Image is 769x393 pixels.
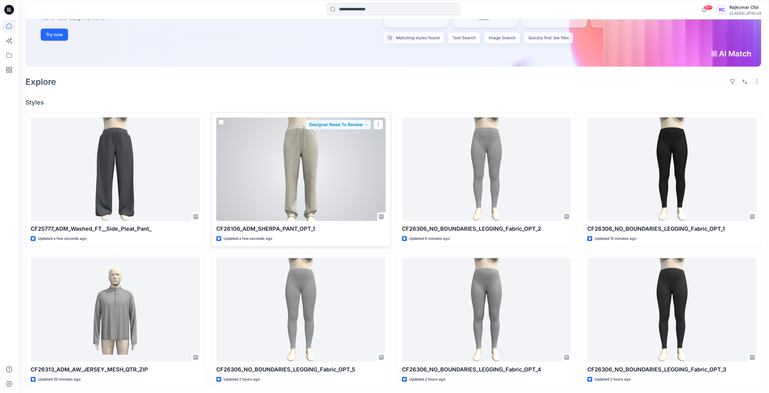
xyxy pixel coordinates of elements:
a: CF25777_ADM_Washed_FT__Side_Pleat_Pant_ [31,117,200,221]
a: CF26306_NO_BOUNDARIES_LEGGING_Fabric_OPT_2 [402,117,571,221]
h4: Styles [26,99,762,106]
p: CF26306_NO_BOUNDARIES_LEGGING_Fabric_OPT_5 [216,365,386,374]
p: CF26106_ADM_SHERPA_PANT_OPT_1 [216,225,386,233]
p: Updated 20 minutes ago [38,376,81,383]
p: CF26313_ADM_AW_JERSEY_MESH_QTR_ZIP [31,365,200,374]
a: CF26313_ADM_AW_JERSEY_MESH_QTR_ZIP [31,258,200,362]
p: CF25777_ADM_Washed_FT__Side_Pleat_Pant_ [31,225,200,233]
h2: Explore [26,77,56,87]
a: CF26306_NO_BOUNDARIES_LEGGING_Fabric_OPT_5 [216,258,386,362]
a: CF26106_ADM_SHERPA_PANT_OPT_1 [216,117,386,221]
p: Updated 2 hours ago [409,376,445,383]
p: Updated 2 hours ago [595,376,631,383]
a: CF26306_NO_BOUNDARIES_LEGGING_Fabric_OPT_3 [587,258,757,362]
p: CF26306_NO_BOUNDARIES_LEGGING_Fabric_OPT_2 [402,225,571,233]
a: CF26306_NO_BOUNDARIES_LEGGING_Fabric_OPT_1 [587,117,757,221]
p: Updated a few seconds ago [224,236,272,242]
button: Try now [41,29,68,41]
p: CF26306_NO_BOUNDARIES_LEGGING_Fabric_OPT_1 [587,225,757,233]
p: Updated 6 minutes ago [409,236,450,242]
p: CF26306_NO_BOUNDARIES_LEGGING_Fabric_OPT_4 [402,365,571,374]
div: Rajkumar Cfai [730,4,761,11]
p: Updated 15 minutes ago [595,236,636,242]
div: RC [716,4,727,15]
p: Updated 2 hours ago [224,376,260,383]
a: CF26306_NO_BOUNDARIES_LEGGING_Fabric_OPT_4 [402,258,571,362]
p: CF26306_NO_BOUNDARIES_LEGGING_Fabric_OPT_3 [587,365,757,374]
span: 99+ [704,5,713,10]
div: CLASSIC_ATHLUX [730,11,761,16]
p: Updated a few seconds ago [38,236,87,242]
